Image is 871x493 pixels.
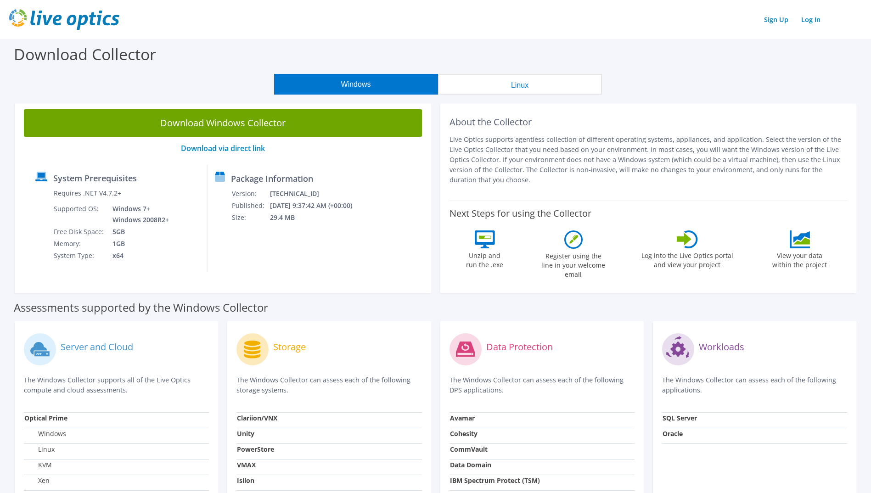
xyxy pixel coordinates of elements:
label: View your data within the project [767,248,833,269]
strong: SQL Server [663,414,697,422]
strong: Data Domain [450,460,491,469]
label: Unzip and run the .exe [464,248,506,269]
p: The Windows Collector can assess each of the following storage systems. [236,375,421,395]
label: Requires .NET V4.7.2+ [54,189,121,198]
td: Size: [231,212,270,224]
img: live_optics_svg.svg [9,9,119,30]
a: Download via direct link [181,143,265,153]
p: The Windows Collector can assess each of the following DPS applications. [450,375,635,395]
strong: Unity [237,429,254,438]
strong: Optical Prime [24,414,67,422]
label: Assessments supported by the Windows Collector [14,303,268,312]
a: Log In [797,13,825,26]
label: Register using the line in your welcome email [539,249,608,279]
p: The Windows Collector supports all of the Live Optics compute and cloud assessments. [24,375,209,395]
strong: Clariion/VNX [237,414,277,422]
label: Storage [273,342,306,352]
td: Supported OS: [53,203,106,226]
label: Xen [24,476,50,485]
td: 29.4 MB [270,212,365,224]
td: [DATE] 9:37:42 AM (+00:00) [270,200,365,212]
button: Windows [274,74,438,95]
strong: IBM Spectrum Protect (TSM) [450,476,540,485]
label: Log into the Live Optics portal and view your project [641,248,734,269]
td: Version: [231,188,270,200]
button: Linux [438,74,602,95]
label: Download Collector [14,44,156,65]
strong: Isilon [237,476,254,485]
p: Live Optics supports agentless collection of different operating systems, appliances, and applica... [450,134,848,185]
strong: Oracle [663,429,683,438]
td: x64 [106,250,171,262]
strong: VMAX [237,460,256,469]
strong: PowerStore [237,445,274,454]
a: Sign Up [759,13,793,26]
label: KVM [24,460,52,470]
a: Download Windows Collector [24,109,422,137]
td: 1GB [106,238,171,250]
label: Next Steps for using the Collector [450,208,591,219]
label: Workloads [699,342,744,352]
td: Windows 7+ Windows 2008R2+ [106,203,171,226]
label: Package Information [231,174,313,183]
td: [TECHNICAL_ID] [270,188,365,200]
td: System Type: [53,250,106,262]
strong: Cohesity [450,429,478,438]
p: The Windows Collector can assess each of the following applications. [662,375,847,395]
label: Linux [24,445,55,454]
h2: About the Collector [450,117,848,128]
label: Server and Cloud [61,342,133,352]
td: 5GB [106,226,171,238]
td: Free Disk Space: [53,226,106,238]
strong: CommVault [450,445,488,454]
td: Published: [231,200,270,212]
td: Memory: [53,238,106,250]
strong: Avamar [450,414,475,422]
label: Data Protection [486,342,553,352]
label: System Prerequisites [53,174,137,183]
label: Windows [24,429,66,438]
